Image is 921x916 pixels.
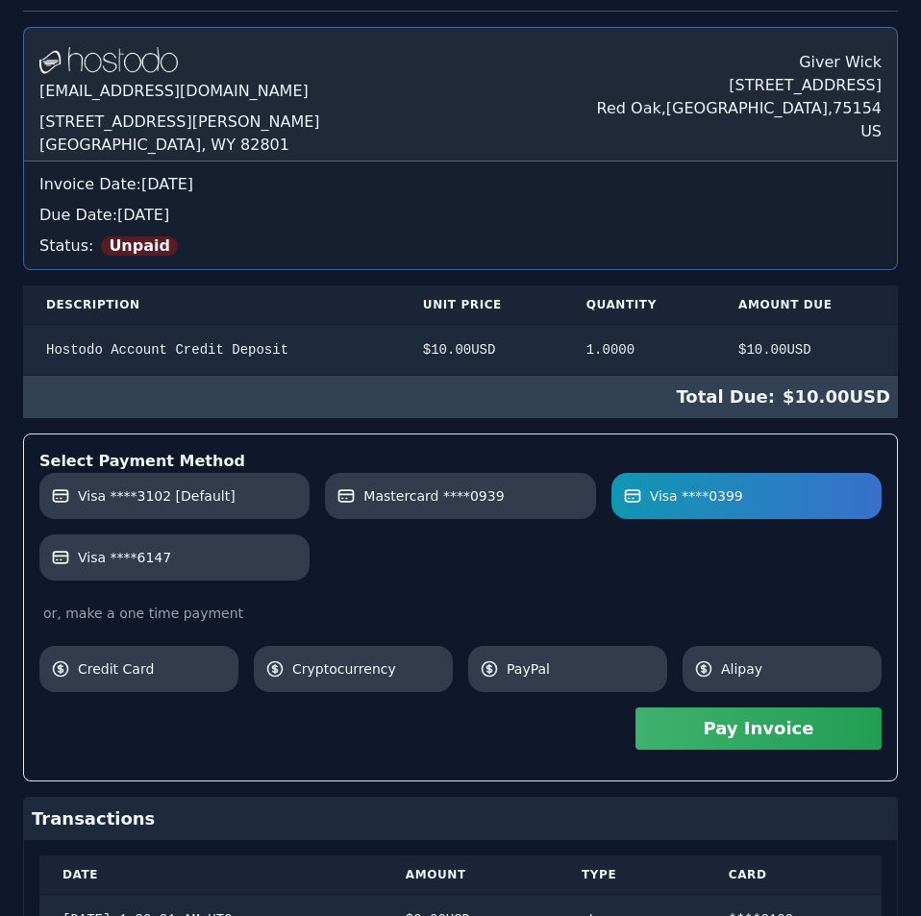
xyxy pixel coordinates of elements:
[597,43,882,74] div: Giver Wick
[706,855,882,895] th: Card
[563,285,715,325] th: Quantity
[559,855,706,895] th: Type
[39,604,882,623] div: or, make a one time payment
[78,659,227,679] span: Credit Card
[383,855,559,895] th: Amount
[292,659,441,679] span: Cryptocurrency
[676,384,783,410] span: Total Due:
[721,659,870,679] span: Alipay
[597,120,882,143] div: US
[635,707,882,750] button: Pay Invoice
[39,855,383,895] th: Date
[39,134,320,157] div: [GEOGRAPHIC_DATA], WY 82801
[423,340,540,359] div: $ 10.00 USD
[23,376,898,418] div: $ 10.00 USD
[39,47,178,76] img: Logo
[39,227,882,258] div: Status:
[78,486,236,506] span: Visa ****3102 [Default]
[400,285,563,325] th: Unit Price
[39,204,882,227] div: Due Date: [DATE]
[101,236,178,256] span: Unpaid
[39,76,320,111] div: [EMAIL_ADDRESS][DOMAIN_NAME]
[24,798,897,840] div: Transactions
[39,111,320,134] div: [STREET_ADDRESS][PERSON_NAME]
[597,74,882,97] div: [STREET_ADDRESS]
[507,659,656,679] span: PayPal
[39,173,882,196] div: Invoice Date: [DATE]
[23,285,400,325] th: Description
[597,97,882,120] div: Red Oak , [GEOGRAPHIC_DATA] , 75154
[39,450,882,473] div: Select Payment Method
[738,340,875,359] div: $ 10.00 USD
[46,340,377,359] div: Hostodo Account Credit Deposit
[586,340,692,359] div: 1.0000
[715,285,898,325] th: Amount Due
